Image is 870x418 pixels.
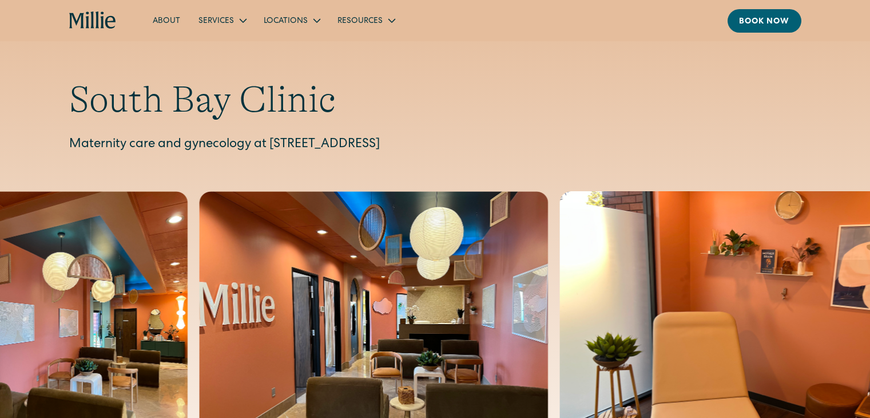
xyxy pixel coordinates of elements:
[328,11,403,30] div: Resources
[198,15,234,27] div: Services
[189,11,255,30] div: Services
[144,11,189,30] a: About
[728,9,801,33] a: Book now
[69,136,801,155] p: Maternity care and gynecology at [STREET_ADDRESS]
[739,16,790,28] div: Book now
[264,15,308,27] div: Locations
[255,11,328,30] div: Locations
[69,11,117,30] a: home
[337,15,383,27] div: Resources
[69,78,801,122] h1: South Bay Clinic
